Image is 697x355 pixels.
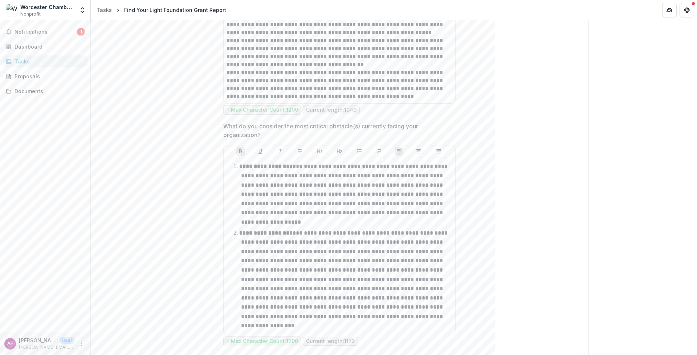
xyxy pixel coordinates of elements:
[7,341,13,346] div: Ariana Falk
[276,147,285,156] button: Italicize
[77,339,86,348] button: More
[306,107,356,113] p: Current length: 1049
[355,147,364,156] button: Bullet List
[414,147,423,156] button: Align Center
[15,58,82,65] div: Tasks
[256,147,265,156] button: Underline
[335,147,344,156] button: Heading 2
[3,85,87,97] a: Documents
[315,147,324,156] button: Heading 1
[375,147,383,156] button: Ordered List
[680,3,694,17] button: Get Help
[231,107,298,113] p: Max Character Count: 1200
[295,147,304,156] button: Strike
[97,6,112,14] div: Tasks
[15,43,82,50] div: Dashboard
[306,338,355,344] p: Current length: 1172
[77,3,87,17] button: Open entity switcher
[77,28,85,36] span: 1
[124,6,226,14] div: Find Your Light Foundation Grant Report
[3,55,87,67] a: Tasks
[223,122,451,139] p: What do you consider the most critical obstacle(s) currently facing your organization?
[395,147,403,156] button: Align Left
[662,3,677,17] button: Partners
[3,26,87,38] button: Notifications1
[20,11,41,17] span: Nonprofit
[19,344,74,351] p: [PERSON_NAME][EMAIL_ADDRESS][DOMAIN_NAME]
[94,5,115,15] a: Tasks
[60,337,74,344] p: User
[19,337,57,344] p: [PERSON_NAME]
[6,4,17,16] img: Worcester Chamber Music Society, Inc.
[15,29,77,35] span: Notifications
[231,338,298,344] p: Max Character Count: 1200
[94,5,229,15] nav: breadcrumb
[20,3,74,11] div: Worcester Chamber Music Society, Inc.
[3,41,87,53] a: Dashboard
[15,87,82,95] div: Documents
[434,147,443,156] button: Align Right
[236,147,245,156] button: Bold
[3,70,87,82] a: Proposals
[15,73,82,80] div: Proposals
